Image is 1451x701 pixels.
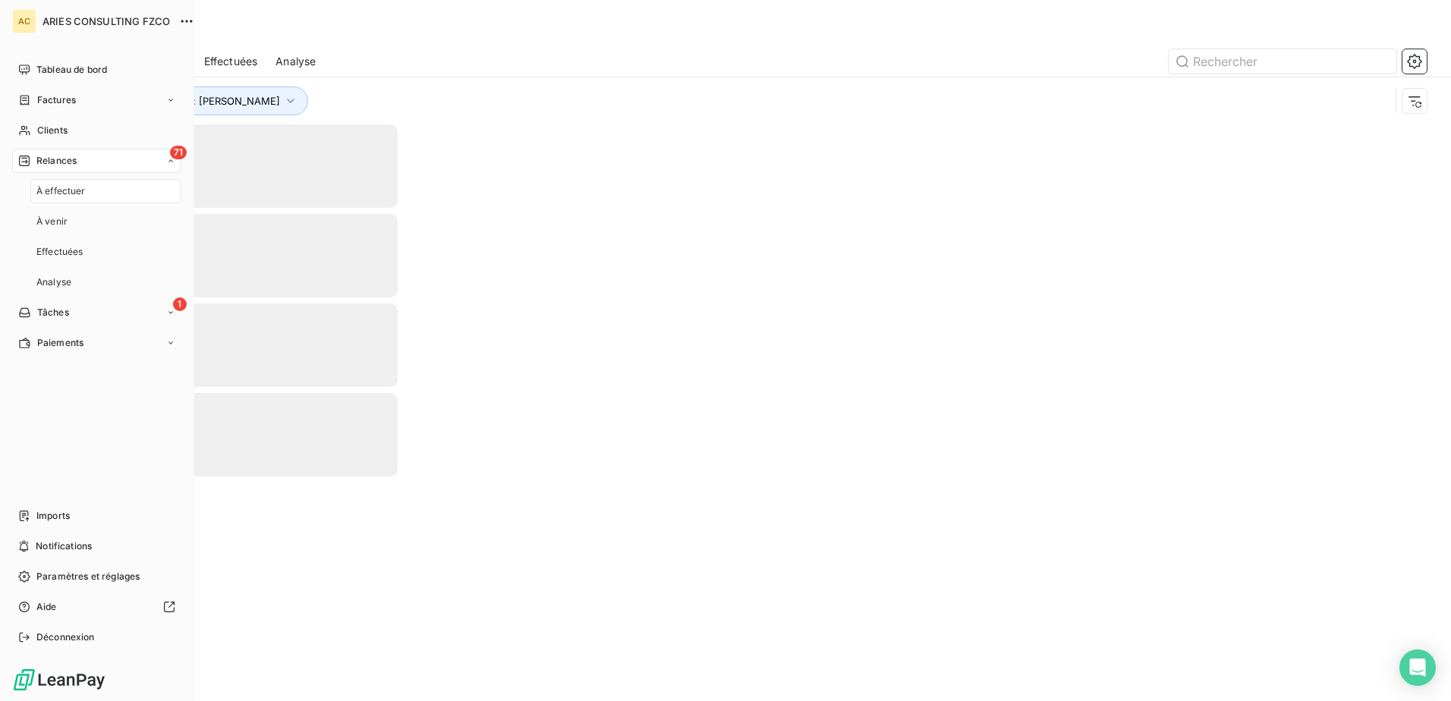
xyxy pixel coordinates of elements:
[36,539,92,553] span: Notifications
[36,245,83,259] span: Effectuées
[204,54,258,69] span: Effectuées
[37,306,69,319] span: Tâches
[37,93,76,107] span: Factures
[12,668,106,692] img: Logo LeanPay
[1169,49,1396,74] input: Rechercher
[36,63,107,77] span: Tableau de bord
[12,9,36,33] div: AC
[36,184,86,198] span: À effectuer
[130,95,280,107] span: Gestionnaire : [PERSON_NAME]
[36,630,95,644] span: Déconnexion
[173,297,187,311] span: 1
[37,124,68,137] span: Clients
[36,570,140,583] span: Paramètres et réglages
[108,86,308,115] button: Gestionnaire : [PERSON_NAME]
[36,600,57,614] span: Aide
[36,154,77,168] span: Relances
[170,146,187,159] span: 71
[42,15,170,27] span: ARIES CONSULTING FZCO
[36,215,68,228] span: À venir
[275,54,316,69] span: Analyse
[12,595,181,619] a: Aide
[1399,649,1436,686] div: Open Intercom Messenger
[36,509,70,523] span: Imports
[36,275,71,289] span: Analyse
[37,336,83,350] span: Paiements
